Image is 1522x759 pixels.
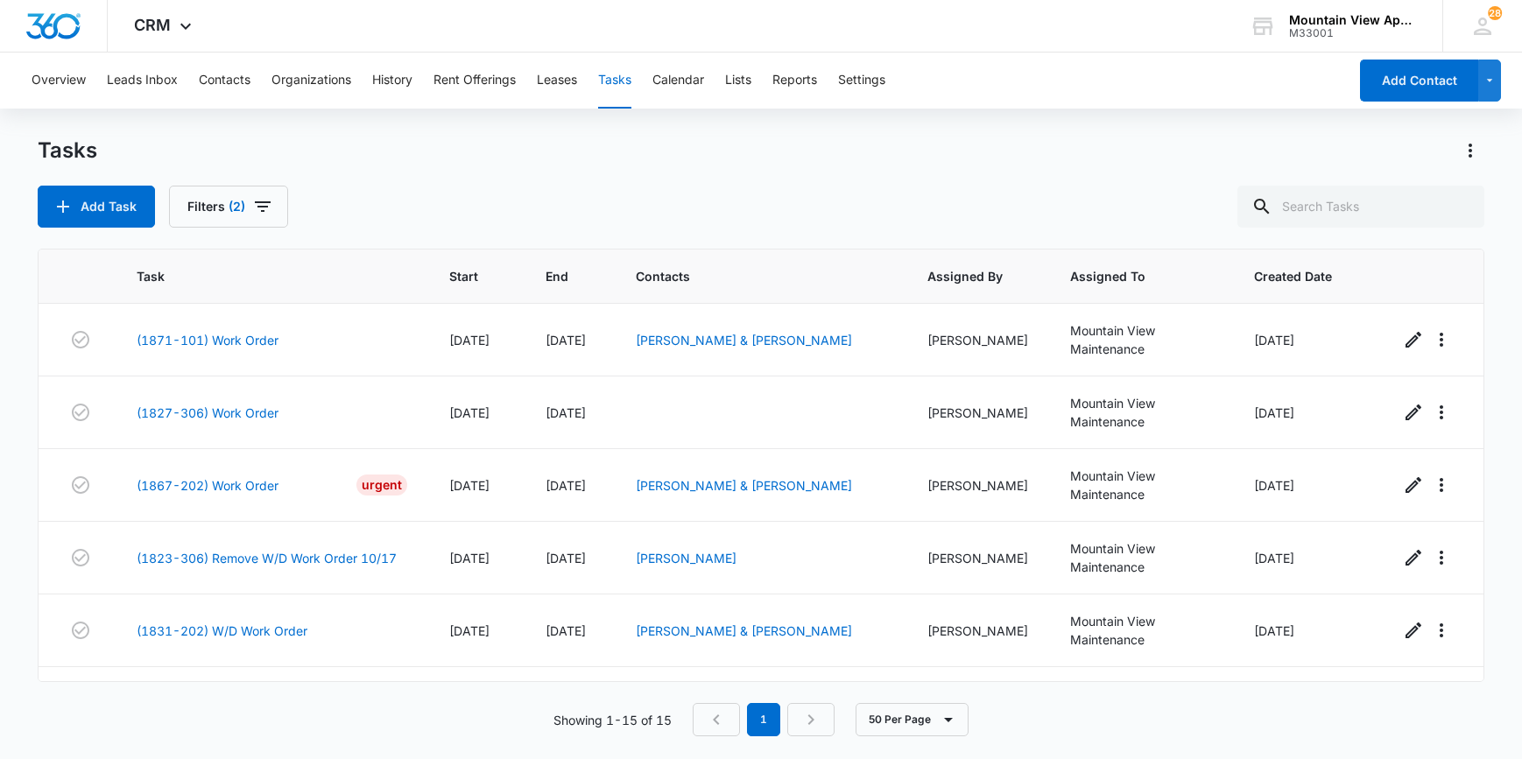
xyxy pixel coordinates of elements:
[546,623,586,638] span: [DATE]
[137,404,278,422] a: (1827-306) Work Order
[927,476,1028,495] div: [PERSON_NAME]
[229,200,245,213] span: (2)
[137,267,382,285] span: Task
[137,476,278,495] a: (1867-202) Work Order
[546,333,586,348] span: [DATE]
[553,711,672,729] p: Showing 1-15 of 15
[856,703,969,736] button: 50 Per Page
[636,623,852,638] a: [PERSON_NAME] & [PERSON_NAME]
[199,53,250,109] button: Contacts
[107,53,178,109] button: Leads Inbox
[598,53,631,109] button: Tasks
[1254,267,1332,285] span: Created Date
[449,478,490,493] span: [DATE]
[449,267,478,285] span: Start
[1488,6,1502,20] div: notifications count
[546,551,586,566] span: [DATE]
[1070,321,1212,358] div: Mountain View Maintenance
[747,703,780,736] em: 1
[137,549,397,567] a: (1823-306) Remove W/D Work Order 10/17
[927,267,1003,285] span: Assigned By
[927,622,1028,640] div: [PERSON_NAME]
[271,53,351,109] button: Organizations
[1070,612,1212,649] div: Mountain View Maintenance
[1070,467,1212,503] div: Mountain View Maintenance
[1237,186,1484,228] input: Search Tasks
[38,137,97,164] h1: Tasks
[433,53,516,109] button: Rent Offerings
[838,53,885,109] button: Settings
[449,333,490,348] span: [DATE]
[1254,405,1294,420] span: [DATE]
[1254,623,1294,638] span: [DATE]
[636,551,736,566] a: [PERSON_NAME]
[693,703,835,736] nav: Pagination
[38,186,155,228] button: Add Task
[356,474,407,495] div: Urgent
[1488,6,1502,20] span: 28
[1360,60,1478,102] button: Add Contact
[636,333,852,348] a: [PERSON_NAME] & [PERSON_NAME]
[546,405,586,420] span: [DATE]
[652,53,704,109] button: Calendar
[927,549,1028,567] div: [PERSON_NAME]
[1070,394,1212,431] div: Mountain View Maintenance
[449,623,490,638] span: [DATE]
[636,267,859,285] span: Contacts
[449,551,490,566] span: [DATE]
[725,53,751,109] button: Lists
[137,622,307,640] a: (1831-202) W/D Work Order
[372,53,412,109] button: History
[137,331,278,349] a: (1871-101) Work Order
[1289,13,1417,27] div: account name
[449,405,490,420] span: [DATE]
[1456,137,1484,165] button: Actions
[1254,333,1294,348] span: [DATE]
[1254,478,1294,493] span: [DATE]
[772,53,817,109] button: Reports
[1070,539,1212,576] div: Mountain View Maintenance
[546,267,568,285] span: End
[546,478,586,493] span: [DATE]
[134,16,171,34] span: CRM
[636,478,852,493] a: [PERSON_NAME] & [PERSON_NAME]
[927,331,1028,349] div: [PERSON_NAME]
[1070,267,1187,285] span: Assigned To
[1289,27,1417,39] div: account id
[537,53,577,109] button: Leases
[32,53,86,109] button: Overview
[927,404,1028,422] div: [PERSON_NAME]
[169,186,288,228] button: Filters(2)
[1254,551,1294,566] span: [DATE]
